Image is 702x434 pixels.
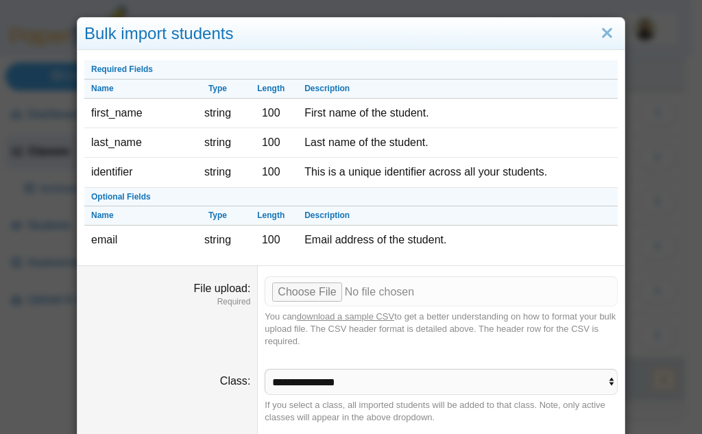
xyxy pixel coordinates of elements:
[84,158,191,187] td: identifier
[244,80,298,99] th: Length
[84,99,191,128] td: first_name
[84,226,191,254] td: email
[84,80,191,99] th: Name
[298,99,618,128] td: First name of the student.
[84,188,618,207] th: Optional Fields
[191,158,245,187] td: string
[84,296,250,308] dfn: Required
[191,99,245,128] td: string
[298,226,618,254] td: Email address of the student.
[84,206,191,226] th: Name
[298,128,618,158] td: Last name of the student.
[244,226,298,254] td: 100
[84,60,618,80] th: Required Fields
[244,158,298,187] td: 100
[191,128,245,158] td: string
[298,80,618,99] th: Description
[84,128,191,158] td: last_name
[244,128,298,158] td: 100
[77,18,625,50] div: Bulk import students
[298,158,618,187] td: This is a unique identifier across all your students.
[298,206,618,226] th: Description
[191,226,245,254] td: string
[297,311,394,322] a: download a sample CSV
[194,282,251,294] label: File upload
[220,375,250,387] label: Class
[265,311,618,348] div: You can to get a better understanding on how to format your bulk upload file. The CSV header form...
[191,206,245,226] th: Type
[265,399,618,424] div: If you select a class, all imported students will be added to that class. Note, only active class...
[191,80,245,99] th: Type
[596,22,618,45] a: Close
[244,99,298,128] td: 100
[244,206,298,226] th: Length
